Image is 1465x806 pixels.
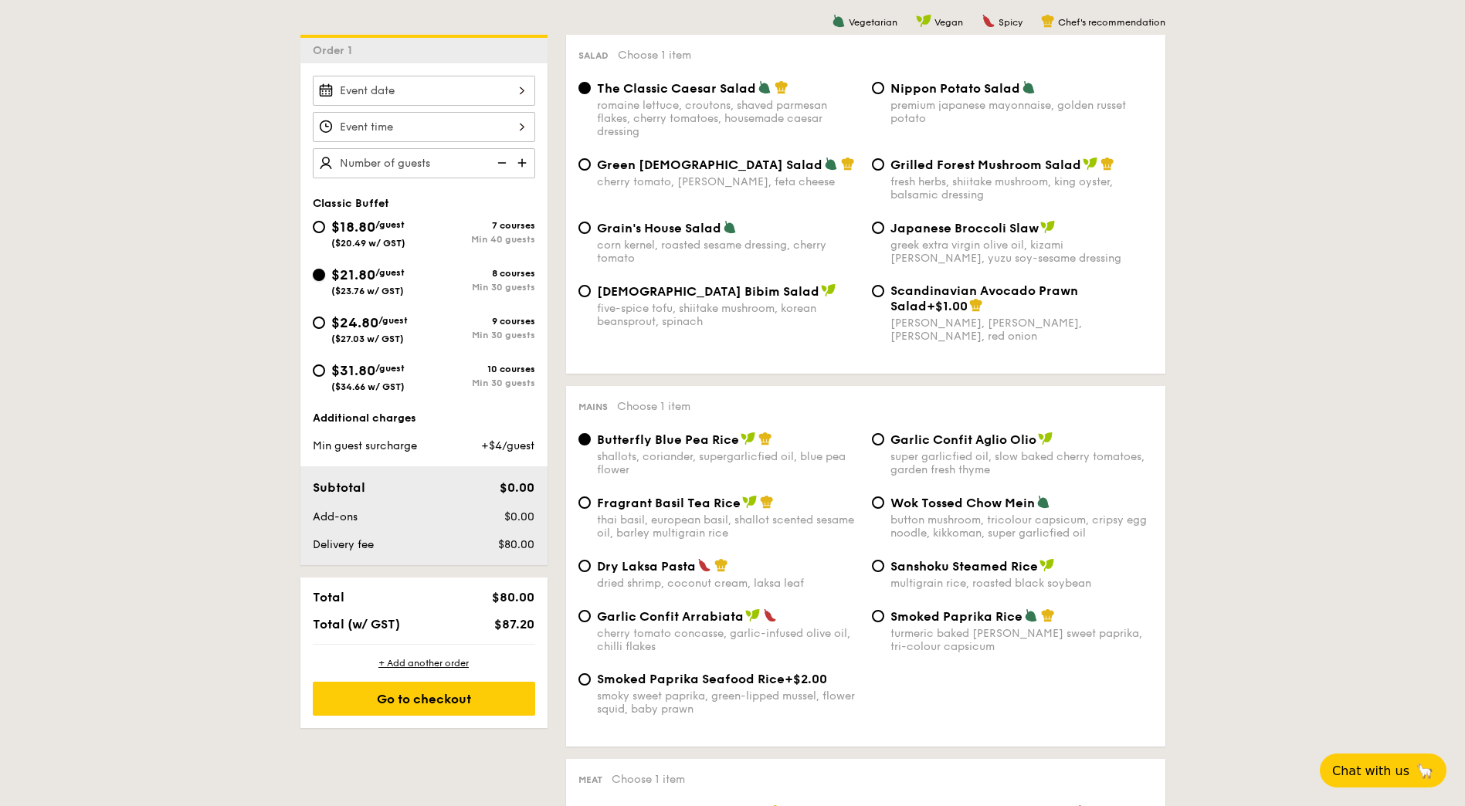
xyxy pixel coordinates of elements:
div: premium japanese mayonnaise, golden russet potato [890,99,1153,125]
div: turmeric baked [PERSON_NAME] sweet paprika, tri-colour capsicum [890,627,1153,653]
span: Min guest surcharge [313,439,417,452]
div: dried shrimp, coconut cream, laksa leaf [597,577,860,590]
span: Order 1 [313,44,358,57]
input: Event date [313,76,535,106]
img: icon-vegetarian.fe4039eb.svg [1036,495,1050,509]
div: button mushroom, tricolour capsicum, cripsy egg noodle, kikkoman, super garlicfied oil [890,513,1153,540]
input: $31.80/guest($34.66 w/ GST)10 coursesMin 30 guests [313,364,325,377]
span: Butterfly Blue Pea Rice [597,432,739,447]
div: Min 30 guests [424,330,535,340]
input: Green [DEMOGRAPHIC_DATA] Saladcherry tomato, [PERSON_NAME], feta cheese [578,158,591,171]
span: Spicy [999,17,1022,28]
input: Japanese Broccoli Slawgreek extra virgin olive oil, kizami [PERSON_NAME], yuzu soy-sesame dressing [872,222,884,234]
div: fresh herbs, shiitake mushroom, king oyster, balsamic dressing [890,175,1153,201]
img: icon-vegan.f8ff3823.svg [741,432,756,445]
span: Add-ons [313,510,358,523]
input: Sanshoku Steamed Ricemultigrain rice, roasted black soybean [872,560,884,572]
div: Min 30 guests [424,378,535,388]
img: icon-vegetarian.fe4039eb.svg [824,157,838,171]
span: Green [DEMOGRAPHIC_DATA] Salad [597,157,822,172]
input: Dry Laksa Pastadried shrimp, coconut cream, laksa leaf [578,560,591,572]
span: ($34.66 w/ GST) [331,381,405,392]
input: Number of guests [313,148,535,178]
img: icon-vegetarian.fe4039eb.svg [1022,80,1036,94]
span: Choose 1 item [618,49,691,62]
span: $31.80 [331,362,375,379]
span: Vegan [934,17,963,28]
span: Scandinavian Avocado Prawn Salad [890,283,1078,313]
span: Fragrant Basil Tea Rice [597,496,741,510]
div: [PERSON_NAME], [PERSON_NAME], [PERSON_NAME], red onion [890,317,1153,343]
div: 7 courses [424,220,535,231]
div: corn kernel, roasted sesame dressing, cherry tomato [597,239,860,265]
img: icon-vegan.f8ff3823.svg [1040,220,1056,234]
div: cherry tomato concasse, garlic-infused olive oil, chilli flakes [597,627,860,653]
div: + Add another order [313,657,535,669]
img: icon-vegan.f8ff3823.svg [1038,432,1053,445]
div: greek extra virgin olive oil, kizami [PERSON_NAME], yuzu soy-sesame dressing [890,239,1153,265]
img: icon-spicy.37a8142b.svg [763,608,777,622]
img: icon-vegetarian.fe4039eb.svg [758,80,771,94]
span: Choose 1 item [612,773,685,786]
span: Garlic Confit Aglio Olio [890,432,1036,447]
span: Chat with us [1332,764,1409,778]
img: icon-chef-hat.a58ddaea.svg [714,558,728,572]
div: cherry tomato, [PERSON_NAME], feta cheese [597,175,860,188]
img: icon-reduce.1d2dbef1.svg [489,148,512,178]
img: icon-vegan.f8ff3823.svg [916,14,931,28]
span: Mains [578,401,608,412]
img: icon-vegetarian.fe4039eb.svg [832,14,846,28]
span: $21.80 [331,266,375,283]
input: Garlic Confit Arrabiatacherry tomato concasse, garlic-infused olive oil, chilli flakes [578,610,591,622]
input: $21.80/guest($23.76 w/ GST)8 coursesMin 30 guests [313,269,325,281]
span: $80.00 [498,538,534,551]
img: icon-chef-hat.a58ddaea.svg [841,157,855,171]
div: 8 courses [424,268,535,279]
span: Salad [578,50,609,61]
div: romaine lettuce, croutons, shaved parmesan flakes, cherry tomatoes, housemade caesar dressing [597,99,860,138]
span: Japanese Broccoli Slaw [890,221,1039,235]
div: 10 courses [424,364,535,374]
span: $24.80 [331,314,378,331]
input: Event time [313,112,535,142]
input: Scandinavian Avocado Prawn Salad+$1.00[PERSON_NAME], [PERSON_NAME], [PERSON_NAME], red onion [872,285,884,297]
span: Choose 1 item [617,400,690,413]
span: Smoked Paprika Rice [890,609,1022,624]
input: Nippon Potato Saladpremium japanese mayonnaise, golden russet potato [872,82,884,94]
span: Total (w/ GST) [313,617,400,632]
img: icon-chef-hat.a58ddaea.svg [758,432,772,445]
input: $18.80/guest($20.49 w/ GST)7 coursesMin 40 guests [313,221,325,233]
span: $80.00 [492,590,534,604]
span: Classic Buffet [313,197,389,210]
div: Additional charges [313,411,535,426]
img: icon-chef-hat.a58ddaea.svg [1041,608,1055,622]
img: icon-chef-hat.a58ddaea.svg [969,298,983,312]
img: icon-chef-hat.a58ddaea.svg [1041,14,1055,28]
span: /guest [378,315,408,326]
span: Sanshoku Steamed Rice [890,559,1038,574]
span: Delivery fee [313,538,374,551]
span: Nippon Potato Salad [890,81,1020,96]
span: +$4/guest [481,439,534,452]
img: icon-chef-hat.a58ddaea.svg [775,80,788,94]
img: icon-vegan.f8ff3823.svg [742,495,758,509]
img: icon-vegetarian.fe4039eb.svg [723,220,737,234]
span: +$2.00 [785,672,827,686]
div: Go to checkout [313,682,535,716]
img: icon-spicy.37a8142b.svg [982,14,995,28]
img: icon-vegan.f8ff3823.svg [1083,157,1098,171]
img: icon-spicy.37a8142b.svg [697,558,711,572]
img: icon-vegetarian.fe4039eb.svg [1024,608,1038,622]
span: Total [313,590,344,604]
div: shallots, coriander, supergarlicfied oil, blue pea flower [597,450,860,476]
span: Subtotal [313,480,365,495]
span: $87.20 [494,617,534,632]
span: ($20.49 w/ GST) [331,238,405,249]
span: Vegetarian [849,17,897,28]
span: /guest [375,267,405,278]
span: 🦙 [1416,762,1434,780]
div: Min 40 guests [424,234,535,245]
div: Min 30 guests [424,282,535,293]
span: Chef's recommendation [1058,17,1165,28]
img: icon-chef-hat.a58ddaea.svg [1100,157,1114,171]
